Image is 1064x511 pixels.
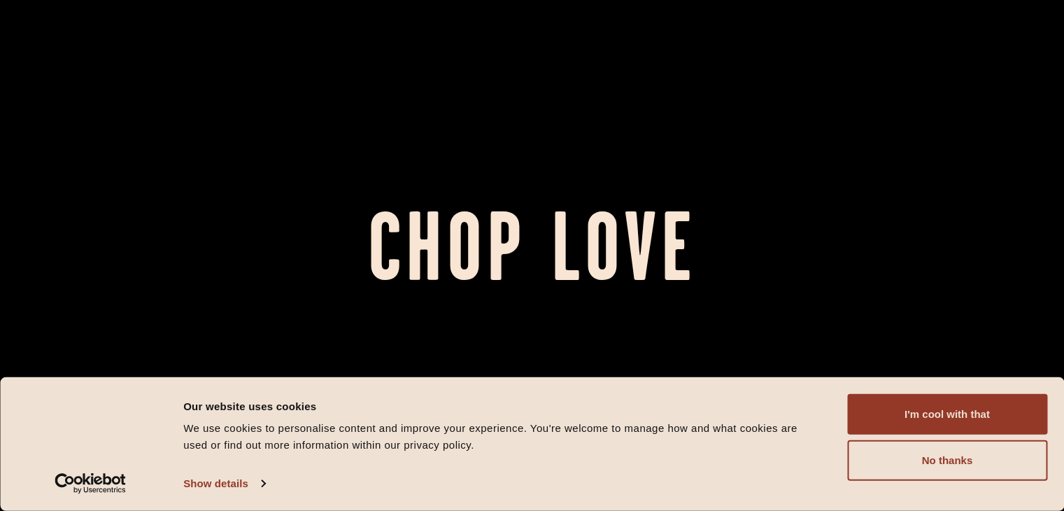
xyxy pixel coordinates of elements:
[183,398,816,414] div: Our website uses cookies
[183,420,816,454] div: We use cookies to personalise content and improve your experience. You're welcome to manage how a...
[847,394,1047,435] button: I'm cool with that
[29,473,152,494] a: Usercentrics Cookiebot - opens in a new window
[183,473,264,494] a: Show details
[847,440,1047,481] button: No thanks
